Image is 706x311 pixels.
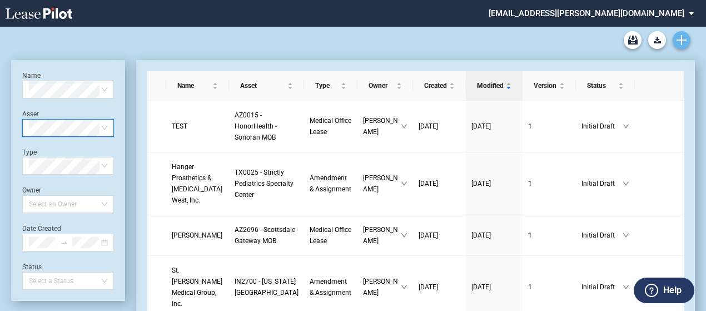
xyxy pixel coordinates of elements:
a: Amendment & Assignment [310,276,352,298]
span: Created [424,80,447,91]
span: [PERSON_NAME] [363,115,401,137]
span: down [401,232,407,239]
span: down [623,180,629,187]
span: [PERSON_NAME] [363,276,401,298]
span: Sean Lillie [172,231,222,239]
span: Modified [477,80,504,91]
a: Amendment & Assignment [310,172,352,195]
span: 1 [528,283,532,291]
a: [DATE] [419,121,460,132]
span: [DATE] [419,180,438,187]
a: [DATE] [419,230,460,241]
a: Medical Office Lease [310,224,352,246]
a: Hanger Prosthetics & [MEDICAL_DATA] West, Inc. [172,161,223,206]
span: Asset [240,80,285,91]
a: 1 [528,121,570,132]
span: Medical Office Lease [310,226,351,245]
th: Name [166,71,229,101]
label: Name [22,72,41,80]
th: Type [304,71,357,101]
span: down [623,284,629,290]
span: Initial Draft [581,121,623,132]
a: Archive [624,31,642,49]
span: [DATE] [471,283,491,291]
label: Help [663,283,682,298]
a: 1 [528,178,570,189]
span: Initial Draft [581,178,623,189]
span: swap-right [60,239,68,246]
th: Owner [357,71,413,101]
a: Create new document [673,31,690,49]
span: Amendment & Assignment [310,278,351,297]
span: down [401,180,407,187]
span: Hanger Prosthetics & Orthotics West, Inc. [172,163,222,204]
a: TEST [172,121,223,132]
span: Initial Draft [581,282,623,293]
th: Created [413,71,466,101]
span: [PERSON_NAME] [363,172,401,195]
label: Type [22,149,37,156]
span: [DATE] [419,283,438,291]
span: down [623,232,629,239]
a: AZ2696 - Scottsdale Gateway MOB [235,224,299,246]
span: Type [315,80,339,91]
label: Date Created [22,225,61,233]
md-menu: Download Blank Form List [645,31,669,49]
span: [DATE] [471,122,491,130]
span: IN2700 - Michigan Road Medical Office Building [235,278,299,297]
span: down [401,284,407,290]
a: Medical Office Lease [310,115,352,137]
span: AZ2696 - Scottsdale Gateway MOB [235,226,295,245]
span: 1 [528,180,532,187]
span: Medical Office Lease [310,117,351,136]
span: Initial Draft [581,230,623,241]
span: [DATE] [419,122,438,130]
a: [DATE] [471,178,517,189]
span: TEST [172,122,187,130]
span: [DATE] [419,231,438,239]
span: St. Vincent Medical Group, Inc. [172,266,222,308]
a: [DATE] [419,282,460,293]
a: AZ0015 - HonorHealth - Sonoran MOB [235,110,299,143]
span: Name [177,80,210,91]
span: 1 [528,122,532,130]
a: St. [PERSON_NAME] Medical Group, Inc. [172,265,223,309]
span: [DATE] [471,180,491,187]
button: Help [634,278,694,303]
th: Status [576,71,635,101]
a: [DATE] [471,230,517,241]
label: Owner [22,186,41,194]
label: Asset [22,110,39,118]
a: [PERSON_NAME] [172,230,223,241]
span: Version [534,80,557,91]
a: TX0025 - Strictly Pediatrics Specialty Center [235,167,299,200]
th: Asset [229,71,304,101]
span: Owner [369,80,394,91]
span: [PERSON_NAME] [363,224,401,246]
button: Download Blank Form [648,31,666,49]
a: IN2700 - [US_STATE][GEOGRAPHIC_DATA] [235,276,299,298]
th: Version [523,71,576,101]
a: 1 [528,230,570,241]
span: 1 [528,231,532,239]
span: AZ0015 - HonorHealth - Sonoran MOB [235,111,277,141]
a: [DATE] [471,121,517,132]
a: 1 [528,282,570,293]
a: [DATE] [471,282,517,293]
span: down [623,123,629,130]
span: down [401,123,407,130]
span: [DATE] [471,231,491,239]
span: to [60,239,68,246]
label: Status [22,263,42,271]
span: TX0025 - Strictly Pediatrics Specialty Center [235,169,294,199]
span: Amendment & Assignment [310,174,351,193]
span: Status [587,80,616,91]
th: Modified [466,71,523,101]
a: [DATE] [419,178,460,189]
